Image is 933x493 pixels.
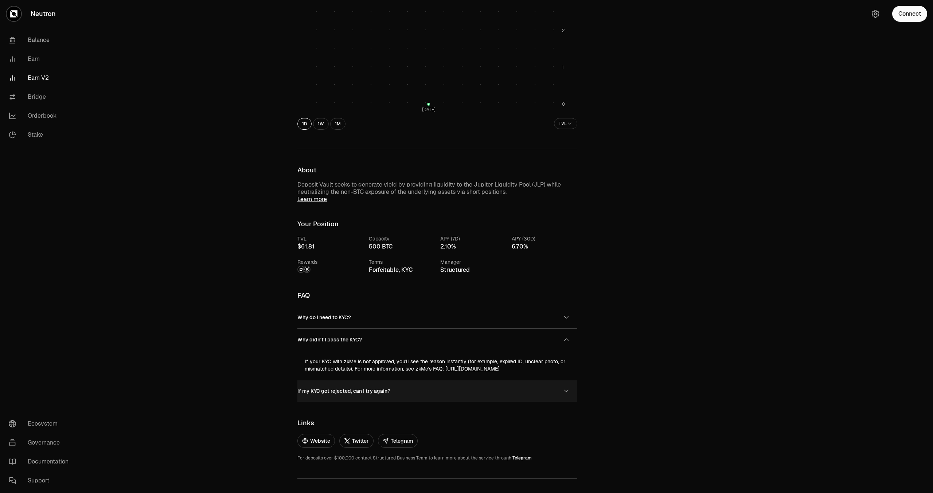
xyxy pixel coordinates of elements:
[562,64,564,70] tspan: 1
[297,380,577,402] button: If my KYC got rejected, can I try again?
[339,434,374,448] a: Twitter
[512,235,577,242] div: APY (30D)
[3,87,79,106] a: Bridge
[297,306,577,328] button: Why do I need to KYC?
[554,118,577,129] button: TVL
[369,266,434,274] div: Forfeitable, KYC
[297,258,363,266] div: Rewards
[297,434,335,448] a: Website
[297,167,577,174] h3: About
[512,242,577,251] div: 6.70%
[297,118,312,130] button: 1D
[297,351,577,380] div: If your KYC with zkMe is not approved, you'll see the reason instantly (for example, expired ID, ...
[369,235,434,242] div: Capacity
[297,314,351,321] span: Why do I need to KYC?
[297,388,390,394] span: If my KYC got rejected, can I try again?
[297,292,577,299] h3: FAQ
[330,118,346,130] button: 1M
[3,50,79,69] a: Earn
[512,455,532,461] a: Telegram
[562,28,565,34] tspan: 2
[3,106,79,125] a: Orderbook
[445,365,500,372] a: [URL][DOMAIN_NAME]
[297,235,363,242] div: TVL
[297,195,327,203] a: Learn more
[297,455,577,461] p: For deposits over $100,000 contact Structured Business Team to learn more about the service through
[369,242,434,251] div: 500 BTC
[422,107,436,113] tspan: [DATE]
[378,434,418,448] a: Telegram
[369,258,434,266] div: Terms
[3,69,79,87] a: Earn V2
[562,101,565,107] tspan: 0
[298,266,304,272] img: NTRN
[297,220,577,228] h3: Your Position
[3,471,79,490] a: Support
[3,125,79,144] a: Stake
[304,266,310,272] img: Structured Points
[440,235,506,242] div: APY (7D)
[3,414,79,433] a: Ecosystem
[440,242,506,251] div: 2.10%
[313,118,329,130] button: 1W
[3,31,79,50] a: Balance
[3,452,79,471] a: Documentation
[297,329,577,351] button: Why didn't I pass the KYC?
[297,351,577,380] div: Why didn't I pass the KYC?
[297,336,362,343] span: Why didn't I pass the KYC?
[297,181,577,203] p: Deposit Vault seeks to generate yield by providing liquidity to the Jupiter Liquidity Pool (JLP) ...
[440,266,506,274] div: Structured
[3,433,79,452] a: Governance
[440,258,506,266] div: Manager
[297,419,577,427] h3: Links
[892,6,927,22] button: Connect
